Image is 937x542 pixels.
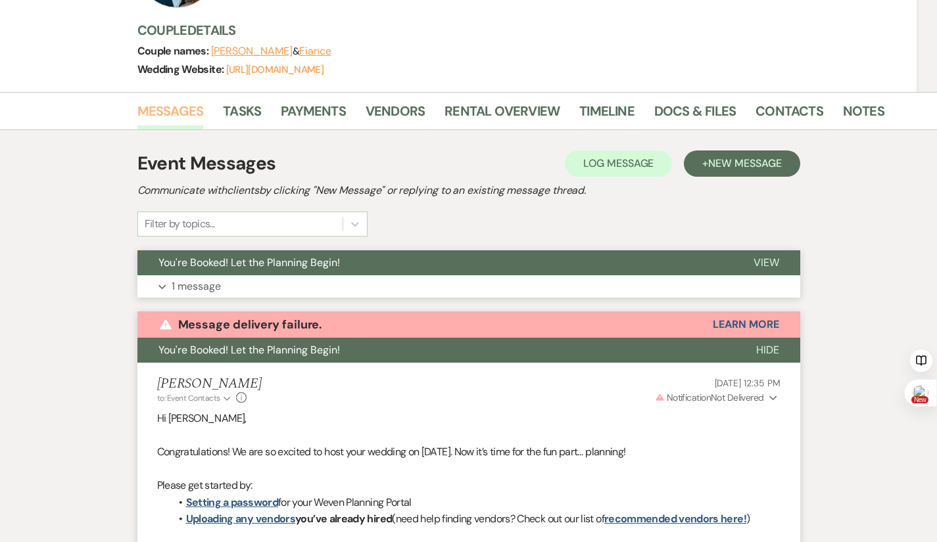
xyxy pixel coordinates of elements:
span: [DATE] 12:35 PM [715,377,781,389]
a: recommended vendors here! [604,512,746,526]
a: Notes [843,101,884,129]
span: Wedding Website: [137,62,226,76]
span: View [754,256,779,269]
button: Learn More [713,319,779,330]
a: Tasks [223,101,261,129]
button: +New Message [684,150,800,177]
a: Docs & Files [654,101,736,129]
button: Hide [735,338,800,363]
button: You're Booked! Let the Planning Begin! [137,338,735,363]
span: Notification [667,392,711,403]
span: Congratulations! We are so excited to host your wedding on [DATE]. Now it’s time for the fun part... [157,445,626,459]
strong: you’ve already hired [186,512,393,526]
span: ) [746,512,750,526]
a: Timeline [579,101,635,129]
h1: Event Messages [137,150,276,177]
a: Payments [281,101,346,129]
button: to: Event Contacts [157,392,233,404]
span: Hide [756,343,779,357]
button: 1 message [137,275,800,298]
span: You're Booked! Let the Planning Begin! [158,343,340,357]
span: (need help finding vendors? Check out our list of [392,512,604,526]
button: [PERSON_NAME] [211,46,293,56]
span: Log Message [583,156,654,170]
a: Uploading any vendors [186,512,296,526]
a: [URL][DOMAIN_NAME] [226,63,324,76]
a: Messages [137,101,204,129]
button: Fiance [299,46,331,56]
p: 1 message [172,278,221,295]
p: Message delivery failure. [178,315,323,334]
a: Rental Overview [444,101,560,129]
span: You're Booked! Let the Planning Begin! [158,256,340,269]
h3: Couple Details [137,21,874,39]
button: You're Booked! Let the Planning Begin! [137,250,733,275]
div: Filter by topics... [145,216,215,232]
button: Log Message [565,150,672,177]
h5: [PERSON_NAME] [157,376,262,392]
a: Setting a password [186,495,278,509]
span: Not Delivered [655,392,764,403]
span: Couple names: [137,44,211,58]
span: to: Event Contacts [157,393,220,403]
a: Contacts [756,101,823,129]
button: View [733,250,800,275]
h2: Communicate with clients by clicking "New Message" or replying to an existing message thread. [137,183,800,198]
span: New Message [708,156,781,170]
a: Vendors [366,101,425,129]
span: for your Weven Planning Portal [278,495,412,509]
button: NotificationNot Delivered [653,391,781,405]
span: Hi [PERSON_NAME], [157,411,247,425]
span: & [211,45,331,58]
span: Please get started by: [157,478,252,492]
